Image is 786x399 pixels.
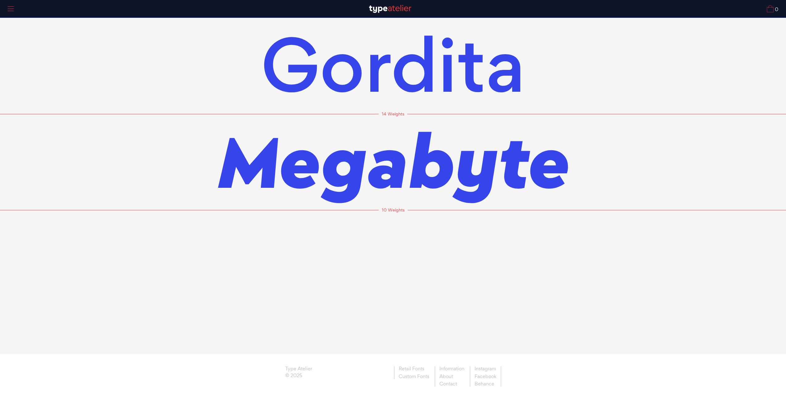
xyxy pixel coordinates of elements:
a: Facebook [470,373,501,381]
span: Gordita [261,14,525,118]
a: Information [435,366,469,373]
a: Custom Fonts [394,373,434,379]
a: 0 [767,5,778,12]
a: About [435,373,469,381]
a: Contact [435,380,469,387]
a: Type Atelier [285,366,312,373]
span: © 2025 [285,373,312,380]
img: TA_Logo.svg [369,5,411,13]
a: Retail Fonts [394,366,434,373]
img: Cart_Icon.svg [767,5,774,12]
span: Megabyte [217,113,569,211]
a: Instagram [470,366,501,373]
a: Megabyte [217,122,569,202]
a: Behance [470,380,501,387]
span: 0 [774,7,778,12]
a: Gordita [261,26,525,106]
